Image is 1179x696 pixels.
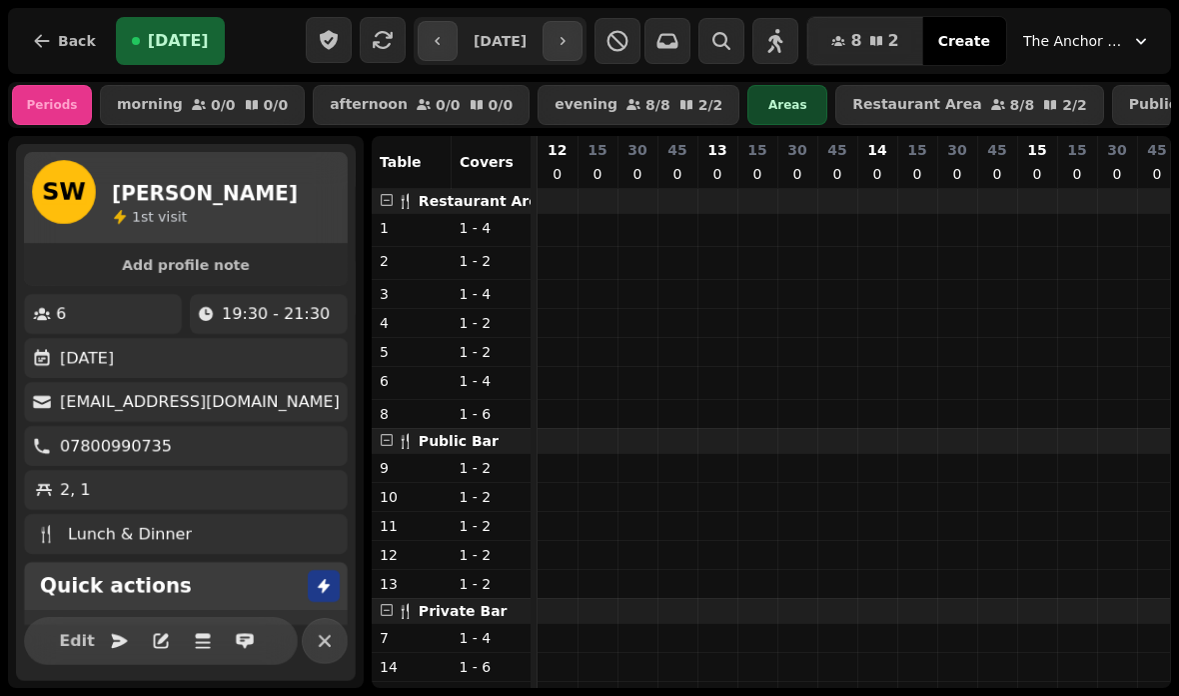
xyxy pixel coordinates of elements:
p: 2 [380,251,444,271]
p: 30 [787,140,806,160]
p: 1 - 4 [460,284,524,304]
p: 0 [869,164,885,184]
p: 0 [669,164,685,184]
p: 0 [749,164,765,184]
p: 15 [1067,140,1086,160]
span: 🍴 Public Bar [397,433,499,449]
button: afternoon0/00/0 [313,85,530,125]
p: 15 [1027,140,1046,160]
button: morning0/00/0 [100,85,305,125]
p: 0 [629,164,645,184]
p: visit [132,207,187,227]
p: Lunch & Dinner [68,522,192,546]
p: 0 [1149,164,1165,184]
p: 0 / 0 [211,98,236,112]
button: [DATE] [116,17,225,65]
p: [DATE] [60,346,114,370]
p: 0 [909,164,925,184]
span: 2 [888,33,899,49]
p: 1 - 4 [460,371,524,391]
p: 15 [588,140,606,160]
p: 14 [867,140,886,160]
p: 0 [709,164,725,184]
span: Back [58,34,96,48]
p: 45 [827,140,846,160]
span: 🍴 Private Bar [397,603,508,619]
div: Periods [12,85,92,125]
p: 13 [380,574,444,594]
p: evening [555,97,617,113]
p: 30 [627,140,646,160]
span: Table [380,154,422,170]
span: Create [938,34,990,48]
span: SW [42,180,86,204]
span: The Anchor Inn [1023,31,1123,51]
p: 0 / 0 [264,98,289,112]
div: Areas [747,85,827,125]
p: 45 [667,140,686,160]
p: 8 / 8 [645,98,670,112]
button: Add profile note [32,252,340,278]
span: 8 [850,33,861,49]
p: 07800990735 [60,434,172,458]
p: Restaurant Area [852,97,981,113]
p: 2 / 2 [698,98,723,112]
p: 0 [949,164,965,184]
p: 1 - 2 [460,251,524,271]
p: 1 [380,218,444,238]
p: 6 [56,302,66,326]
p: 11 [380,516,444,536]
p: 4 [380,313,444,333]
p: 1 - 2 [460,545,524,565]
p: 0 / 0 [489,98,514,112]
p: 0 [550,164,566,184]
p: 0 [989,164,1005,184]
button: Edit [57,620,97,660]
p: 45 [987,140,1006,160]
p: 13 [707,140,726,160]
p: 0 [789,164,805,184]
p: 1 - 2 [460,458,524,478]
p: 1 - 2 [460,342,524,362]
button: The Anchor Inn [1011,23,1163,59]
p: 2, 1 [60,478,91,502]
p: 1 - 6 [460,404,524,424]
span: 🍴 Restaurant Area [397,193,548,209]
p: 🍴 [36,522,56,546]
p: 7 [380,628,444,648]
p: 2 / 2 [1062,98,1087,112]
p: 6 [380,371,444,391]
p: 1 - 4 [460,218,524,238]
button: 82 [807,17,922,65]
p: 15 [747,140,766,160]
h2: Quick actions [40,572,192,600]
p: 10 [380,487,444,507]
button: Restaurant Area8/82/2 [835,85,1104,125]
span: 1 [132,209,141,225]
p: 5 [380,342,444,362]
p: 1 - 2 [460,313,524,333]
span: Edit [65,632,89,648]
span: [DATE] [148,33,209,49]
p: 12 [380,545,444,565]
button: Create [922,17,1006,65]
span: st [141,209,158,225]
p: 12 [548,140,567,160]
p: 30 [1107,140,1126,160]
p: 1 - 2 [460,487,524,507]
span: Add profile note [48,258,324,272]
p: 0 [1029,164,1045,184]
p: 0 / 0 [436,98,461,112]
p: afternoon [330,97,408,113]
p: 3 [380,284,444,304]
h2: [PERSON_NAME] [112,179,298,207]
p: morning [117,97,183,113]
p: 0 [829,164,845,184]
p: 19:30 - 21:30 [222,302,330,326]
p: 15 [907,140,926,160]
p: 0 [1069,164,1085,184]
p: 0 [1109,164,1125,184]
p: 1 - 6 [460,657,524,677]
p: 14 [380,657,444,677]
button: evening8/82/2 [538,85,739,125]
